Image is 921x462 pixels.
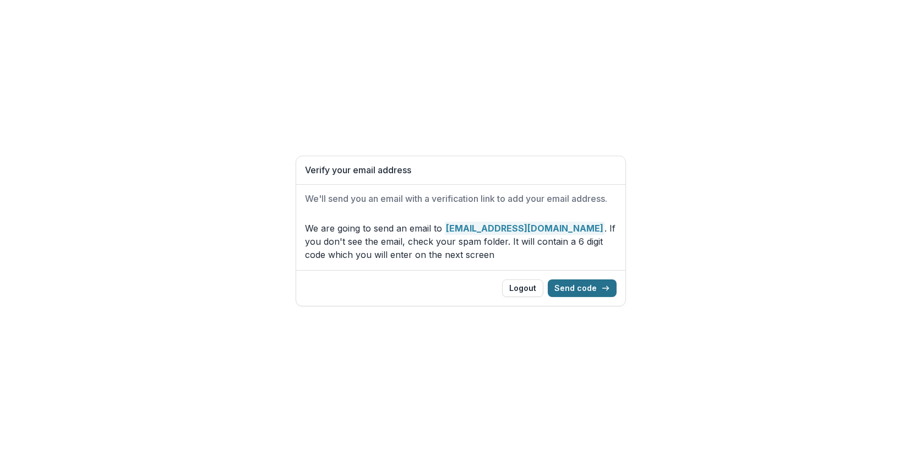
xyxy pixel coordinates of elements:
[502,279,543,297] button: Logout
[305,194,617,204] h2: We'll send you an email with a verification link to add your email address.
[445,222,604,235] strong: [EMAIL_ADDRESS][DOMAIN_NAME]
[305,222,617,261] p: We are going to send an email to . If you don't see the email, check your spam folder. It will co...
[548,279,617,297] button: Send code
[305,165,617,175] h1: Verify your email address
